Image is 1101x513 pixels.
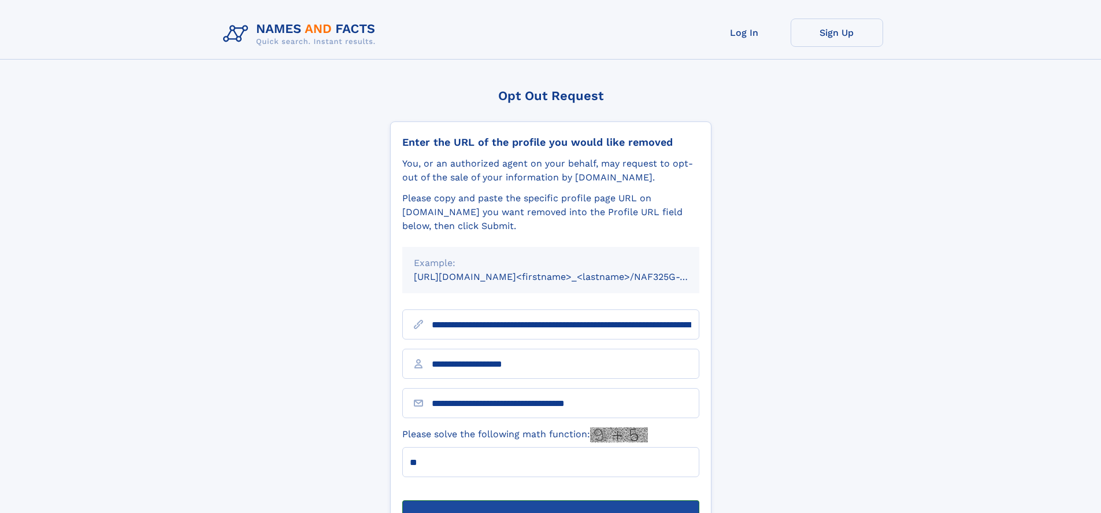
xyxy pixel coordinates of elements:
[390,88,711,103] div: Opt Out Request
[402,427,648,442] label: Please solve the following math function:
[791,19,883,47] a: Sign Up
[218,19,385,50] img: Logo Names and Facts
[698,19,791,47] a: Log In
[414,256,688,270] div: Example:
[414,271,721,282] small: [URL][DOMAIN_NAME]<firstname>_<lastname>/NAF325G-xxxxxxxx
[402,191,699,233] div: Please copy and paste the specific profile page URL on [DOMAIN_NAME] you want removed into the Pr...
[402,136,699,149] div: Enter the URL of the profile you would like removed
[402,157,699,184] div: You, or an authorized agent on your behalf, may request to opt-out of the sale of your informatio...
